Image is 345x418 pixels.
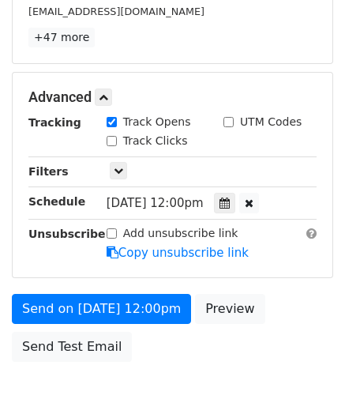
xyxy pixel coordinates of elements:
a: Send Test Email [12,332,132,362]
h5: Advanced [28,88,317,106]
a: +47 more [28,28,95,47]
a: Copy unsubscribe link [107,246,249,260]
label: Track Opens [123,114,191,130]
span: [DATE] 12:00pm [107,196,204,210]
strong: Tracking [28,116,81,129]
strong: Unsubscribe [28,228,106,240]
label: Track Clicks [123,133,188,149]
strong: Filters [28,165,69,178]
a: Preview [195,294,264,324]
label: UTM Codes [240,114,302,130]
a: Send on [DATE] 12:00pm [12,294,191,324]
iframe: Chat Widget [266,342,345,418]
label: Add unsubscribe link [123,225,238,242]
strong: Schedule [28,195,85,208]
small: [EMAIL_ADDRESS][DOMAIN_NAME] [28,6,204,17]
